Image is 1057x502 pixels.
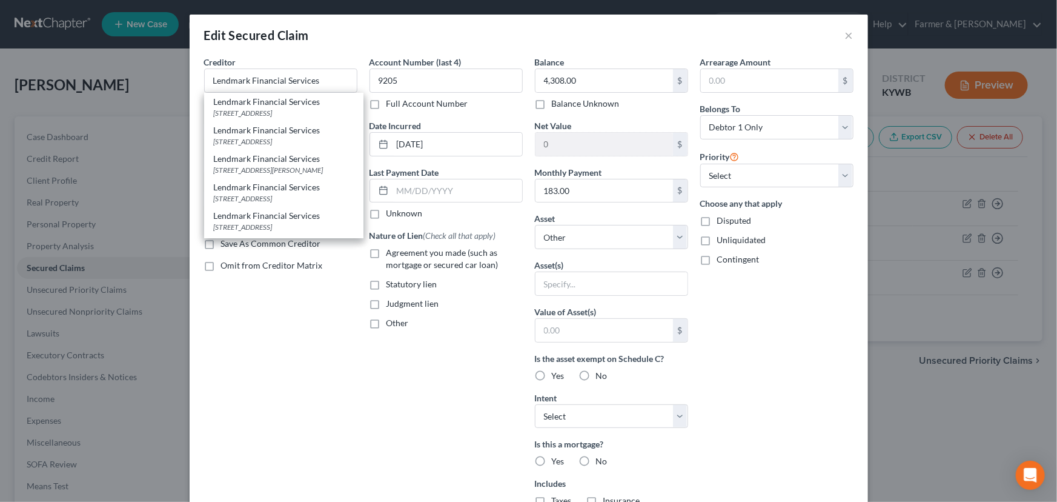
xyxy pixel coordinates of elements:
span: No [596,456,608,466]
span: Judgment lien [386,298,439,309]
input: 0.00 [535,69,673,92]
label: Account Number (last 4) [369,56,462,69]
span: Yes [552,456,565,466]
span: Belongs To [700,104,741,114]
span: Asset [535,213,555,224]
span: Yes [552,370,565,381]
div: $ [673,133,688,156]
div: $ [673,319,688,342]
span: Contingent [717,254,760,264]
div: Open Intercom Messenger [1016,461,1045,490]
div: Edit Secured Claim [204,27,309,44]
div: $ [673,179,688,202]
span: No [596,370,608,381]
label: Choose any that apply [700,197,853,210]
input: 0.00 [535,133,673,156]
label: Is the asset exempt on Schedule C? [535,352,688,365]
span: (Check all that apply) [423,230,496,241]
label: Net Value [535,119,572,132]
div: [STREET_ADDRESS] [214,136,354,147]
label: Is this a mortgage? [535,438,688,450]
div: Lendmark Financial Services [214,210,354,222]
label: Intent [535,392,557,404]
label: Date Incurred [369,119,422,132]
input: XXXX [369,69,523,93]
input: MM/DD/YYYY [393,179,522,202]
div: [STREET_ADDRESS] [214,108,354,118]
label: Balance Unknown [552,98,620,110]
label: Nature of Lien [369,229,496,242]
input: 0.00 [535,179,673,202]
div: Lendmark Financial Services [214,124,354,136]
label: Unknown [386,207,423,219]
div: $ [673,69,688,92]
label: Priority [700,149,740,164]
label: Save As Common Creditor [221,238,321,250]
label: Includes [535,477,688,490]
span: Agreement you made (such as mortgage or secured car loan) [386,247,499,270]
input: Search creditor by name... [204,69,357,93]
span: Omit from Creditor Matrix [221,260,323,270]
input: 0.00 [535,319,673,342]
div: Lendmark Financial Services [214,181,354,193]
span: Unliquidated [717,235,766,245]
span: Other [386,318,409,328]
label: Full Account Number [386,98,468,110]
div: Lendmark Financial Services [214,153,354,165]
span: Disputed [717,215,752,226]
input: MM/DD/YYYY [393,133,522,156]
label: Last Payment Date [369,166,439,179]
div: [STREET_ADDRESS] [214,222,354,232]
div: $ [838,69,853,92]
label: Value of Asset(s) [535,306,597,318]
label: Balance [535,56,565,69]
div: [STREET_ADDRESS] [214,193,354,204]
span: Creditor [204,57,236,67]
input: 0.00 [701,69,838,92]
div: [STREET_ADDRESS][PERSON_NAME] [214,165,354,175]
span: Statutory lien [386,279,437,289]
button: × [845,28,853,42]
label: Monthly Payment [535,166,602,179]
input: Specify... [535,272,688,295]
div: Lendmark Financial Services [214,96,354,108]
label: Arrearage Amount [700,56,771,69]
label: Asset(s) [535,259,564,272]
